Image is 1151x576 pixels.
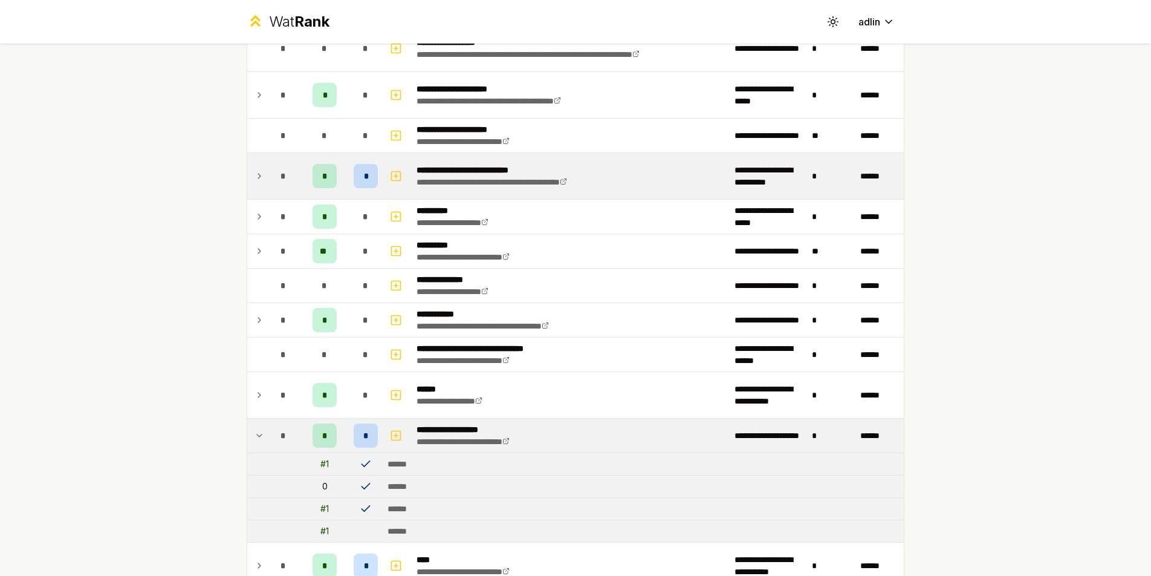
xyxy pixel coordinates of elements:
[294,13,329,30] span: Rank
[269,12,329,31] div: Wat
[858,15,880,29] span: adlin
[320,458,329,470] div: # 1
[300,476,349,497] td: 0
[247,12,329,31] a: WatRank
[320,503,329,515] div: # 1
[320,525,329,537] div: # 1
[849,11,904,33] button: adlin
